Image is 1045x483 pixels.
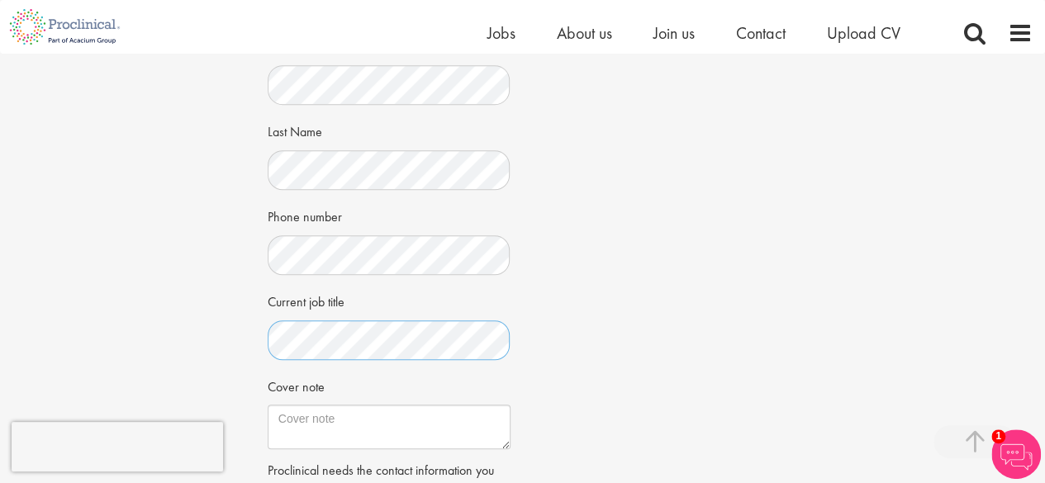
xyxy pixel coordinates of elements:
a: Join us [653,22,695,44]
a: Contact [736,22,786,44]
img: Chatbot [991,429,1041,479]
a: Jobs [487,22,515,44]
label: Last Name [268,117,322,142]
label: Cover note [268,372,325,397]
label: Phone number [268,202,342,227]
span: 1 [991,429,1005,443]
label: Current job title [268,287,344,312]
a: Upload CV [827,22,900,44]
iframe: reCAPTCHA [12,422,223,471]
a: About us [557,22,612,44]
